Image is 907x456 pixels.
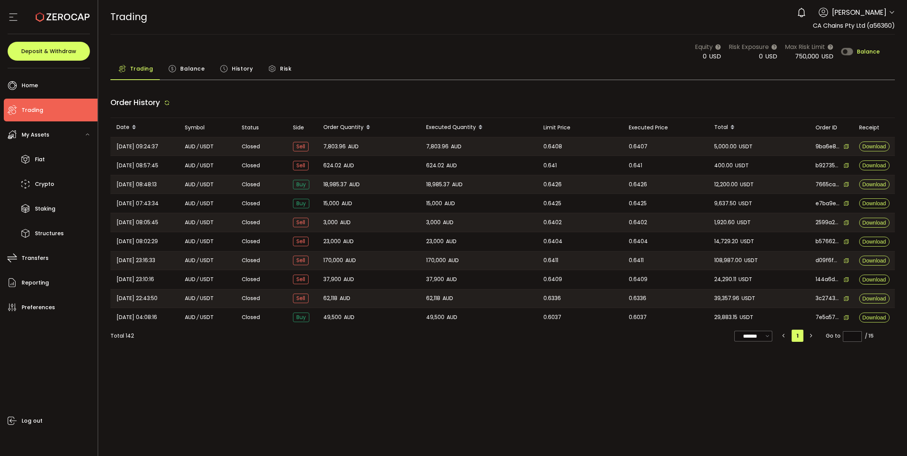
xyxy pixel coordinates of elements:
[22,105,43,116] span: Trading
[197,294,199,303] em: /
[447,313,457,322] span: AUD
[862,201,886,206] span: Download
[185,237,195,246] span: AUD
[862,182,886,187] span: Download
[729,42,769,52] span: Risk Exposure
[708,121,809,134] div: Total
[185,275,195,284] span: AUD
[426,142,449,151] span: 7,803.96
[759,52,763,61] span: 0
[859,160,890,170] button: Download
[185,142,195,151] span: AUD
[110,10,147,24] span: Trading
[185,294,195,303] span: AUD
[703,52,707,61] span: 0
[197,199,199,208] em: /
[22,277,49,288] span: Reporting
[197,180,199,189] em: /
[739,199,752,208] span: USDT
[740,237,754,246] span: USDT
[185,313,195,322] span: AUD
[451,142,461,151] span: AUD
[323,199,339,208] span: 15,000
[426,313,444,322] span: 49,500
[323,180,347,189] span: 18,985.37
[740,313,753,322] span: USDT
[426,256,446,265] span: 170,000
[695,42,713,52] span: Equity
[293,142,309,151] span: Sell
[629,275,647,284] span: 0.6409
[197,313,199,322] em: /
[22,253,49,264] span: Transfers
[809,123,853,132] div: Order ID
[859,198,890,208] button: Download
[185,218,195,227] span: AUD
[859,275,890,285] button: Download
[543,142,562,151] span: 0.6408
[862,220,886,225] span: Download
[543,237,562,246] span: 0.6404
[862,144,886,149] span: Download
[21,49,76,54] span: Deposit & Withdraw
[200,237,214,246] span: USDT
[714,294,739,303] span: 39,357.96
[200,275,214,284] span: USDT
[816,237,840,245] span: b5766201-d92d-4d89-b14b-a914763fe8c4
[130,61,153,76] span: Trading
[242,181,260,189] span: Closed
[857,49,880,54] span: Balance
[343,237,354,246] span: AUD
[714,237,738,246] span: 14,729.20
[739,142,753,151] span: USDT
[35,228,64,239] span: Structures
[862,277,886,282] span: Download
[242,275,260,283] span: Closed
[185,199,195,208] span: AUD
[816,313,840,321] span: 7e5a57ea-2eeb-4fe1-95a1-63164c76f1e0
[22,415,43,426] span: Log out
[200,294,214,303] span: USDT
[242,256,260,264] span: Closed
[200,142,214,151] span: USDT
[426,237,444,246] span: 23,000
[832,7,887,17] span: [PERSON_NAME]
[22,80,38,91] span: Home
[859,218,890,228] button: Download
[179,123,236,132] div: Symbol
[293,256,309,265] span: Sell
[452,180,463,189] span: AUD
[446,237,457,246] span: AUD
[426,180,450,189] span: 18,985.37
[714,142,737,151] span: 5,000.00
[714,275,736,284] span: 24,290.11
[323,161,341,170] span: 624.02
[821,52,833,61] span: USD
[446,275,457,284] span: AUD
[859,313,890,322] button: Download
[785,42,825,52] span: Max Risk Limit
[744,256,758,265] span: USDT
[446,161,457,170] span: AUD
[543,275,562,284] span: 0.6409
[185,161,195,170] span: AUD
[117,313,157,322] span: [DATE] 04:08:16
[117,199,159,208] span: [DATE] 07:43:34
[426,199,442,208] span: 15,000
[340,218,351,227] span: AUD
[714,199,736,208] span: 9,637.50
[426,294,440,303] span: 62,118
[629,313,647,322] span: 0.6037
[709,52,721,61] span: USD
[117,218,158,227] span: [DATE] 08:05:45
[862,163,886,168] span: Download
[180,61,205,76] span: Balance
[348,142,359,151] span: AUD
[293,161,309,170] span: Sell
[293,237,309,246] span: Sell
[543,161,557,170] span: 0.641
[342,199,352,208] span: AUD
[242,143,260,151] span: Closed
[200,313,214,322] span: USDT
[200,256,214,265] span: USDT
